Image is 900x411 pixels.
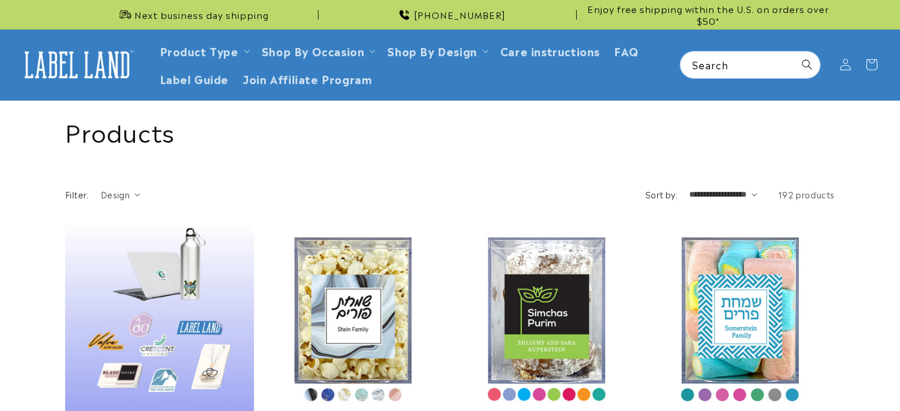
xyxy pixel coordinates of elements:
[101,188,130,200] span: Design
[153,65,236,92] a: Label Guide
[255,37,381,65] summary: Shop By Occasion
[65,115,835,146] h1: Products
[778,188,835,200] span: 192 products
[414,9,506,21] span: [PHONE_NUMBER]
[134,9,269,21] span: Next business day shipping
[153,37,255,65] summary: Product Type
[18,46,136,83] img: Label Land
[794,52,820,78] button: Search
[14,42,141,88] a: Label Land
[65,188,89,201] h2: Filter:
[262,44,365,57] span: Shop By Occasion
[607,37,646,65] a: FAQ
[380,37,493,65] summary: Shop By Design
[160,72,229,85] span: Label Guide
[160,43,239,59] a: Product Type
[236,65,379,92] a: Join Affiliate Program
[493,37,607,65] a: Care instructions
[101,188,140,201] summary: Design (0 selected)
[645,188,677,200] label: Sort by:
[614,44,639,57] span: FAQ
[243,72,372,85] span: Join Affiliate Program
[581,3,835,26] span: Enjoy free shipping within the U.S. on orders over $50*
[500,44,600,57] span: Care instructions
[387,43,477,59] a: Shop By Design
